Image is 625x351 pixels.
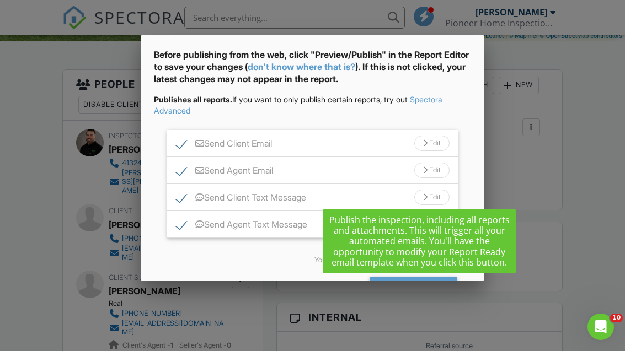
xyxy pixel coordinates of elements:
[176,219,307,233] label: Send Agent Text Message
[414,136,450,151] div: Edit
[176,165,273,179] label: Send Agent Email
[610,314,623,322] span: 10
[248,61,355,72] a: don't know where that is?
[587,314,614,340] iframe: Intercom live chat
[154,95,408,104] span: If you want to only publish certain reports, try out
[414,190,450,205] div: Edit
[425,256,461,264] a: Automation
[370,277,458,296] div: Send All
[163,256,462,264] div: You can edit email/text templates in .
[154,95,232,104] strong: Publishes all reports.
[154,48,471,94] div: Before publishing from the web, click "Preview/Publish" in the Report Editor to save your changes...
[176,192,306,206] label: Send Client Text Message
[414,217,450,232] div: Edit
[176,138,272,152] label: Send Client Email
[414,163,450,178] div: Edit
[306,277,370,296] div: Close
